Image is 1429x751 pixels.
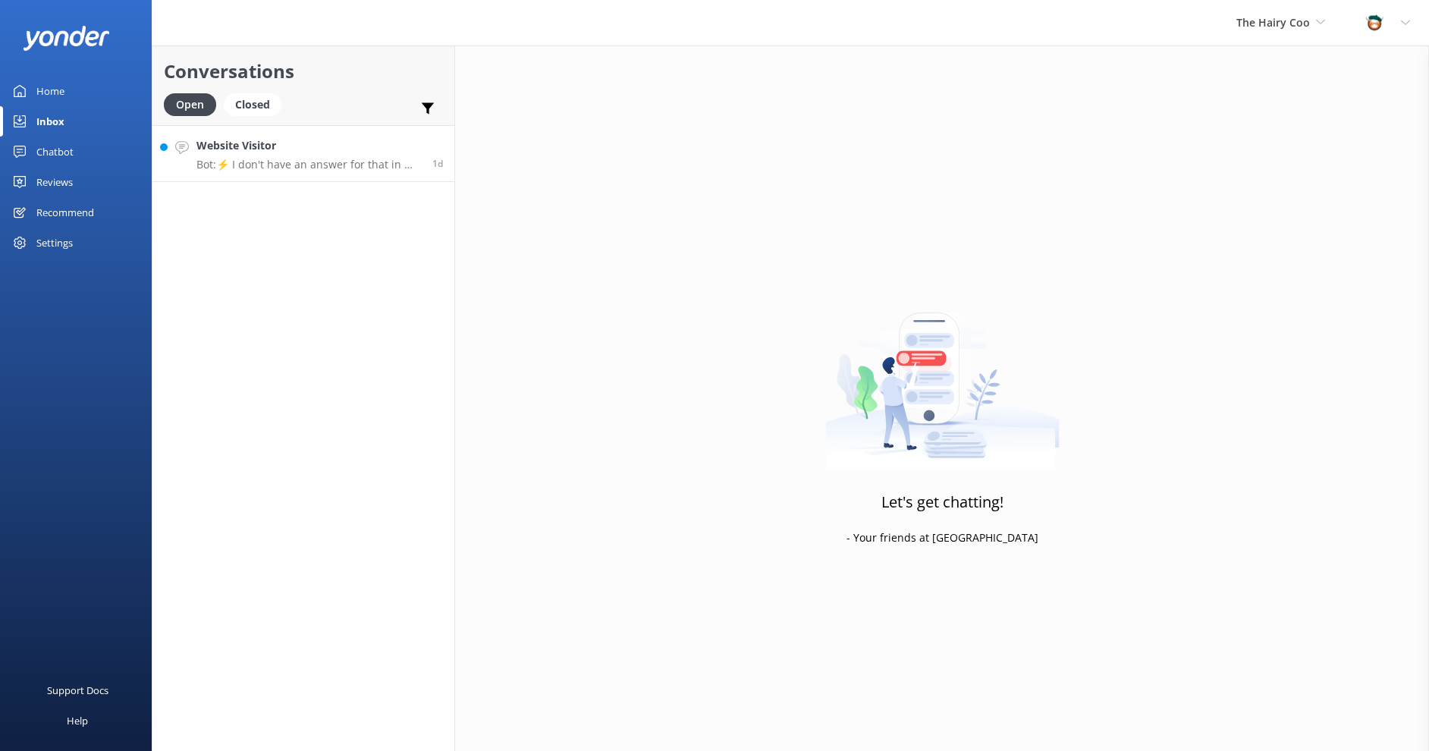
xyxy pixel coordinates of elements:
[224,96,289,112] a: Closed
[1236,15,1310,30] span: The Hairy Coo
[846,529,1038,546] p: - Your friends at [GEOGRAPHIC_DATA]
[825,281,1060,470] img: artwork of a man stealing a conversation from at giant smartphone
[36,106,64,137] div: Inbox
[36,228,73,258] div: Settings
[36,197,94,228] div: Recommend
[224,93,281,116] div: Closed
[164,93,216,116] div: Open
[36,167,73,197] div: Reviews
[23,26,110,51] img: yonder-white-logo.png
[36,76,64,106] div: Home
[152,125,454,182] a: Website VisitorBot:⚡ I don't have an answer for that in my knowledge base. Please try and rephras...
[67,705,88,736] div: Help
[196,158,421,171] p: Bot: ⚡ I don't have an answer for that in my knowledge base. Please try and rephrase your questio...
[432,157,443,170] span: Sep 16 2025 01:49pm (UTC +01:00) Europe/Dublin
[164,57,443,86] h2: Conversations
[47,675,108,705] div: Support Docs
[1363,11,1386,34] img: 457-1738239164.png
[164,96,224,112] a: Open
[196,137,421,154] h4: Website Visitor
[881,490,1003,514] h3: Let's get chatting!
[36,137,74,167] div: Chatbot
